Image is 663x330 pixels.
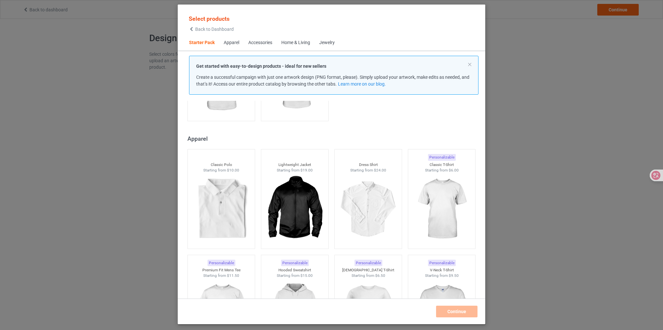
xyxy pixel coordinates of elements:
[266,173,324,245] img: regular.jpg
[208,260,235,266] div: Personalizable
[300,273,313,278] span: $15.00
[188,168,255,173] div: Starting from
[408,267,476,273] div: V-Neck T-Shirt
[261,162,329,168] div: Lightweight Jacket
[428,154,456,161] div: Personalizable
[374,168,386,172] span: $24.00
[196,75,469,87] span: Create a successful campaign with just one artwork design (PNG format, please). Simply upload you...
[227,168,239,172] span: $10.00
[408,162,476,168] div: Classic T-Shirt
[413,173,471,245] img: regular.jpg
[261,168,329,173] div: Starting from
[339,173,397,245] img: regular.jpg
[196,64,326,69] strong: Get started with easy-to-design products - ideal for new sellers
[185,35,219,51] span: Starter Pack
[354,260,382,266] div: Personalizable
[300,168,313,172] span: $19.00
[281,40,310,46] div: Home & Living
[281,260,309,266] div: Personalizable
[188,162,255,168] div: Classic Polo
[319,40,335,46] div: Jewelry
[187,135,478,142] div: Apparel
[449,273,459,278] span: $9.50
[188,267,255,273] div: Premium Fit Mens Tee
[335,162,402,168] div: Dress Shirt
[338,81,386,87] a: Learn more on our blog.
[227,273,239,278] span: $11.50
[195,27,234,32] span: Back to Dashboard
[192,173,250,245] img: regular.jpg
[261,273,329,278] div: Starting from
[408,168,476,173] div: Starting from
[428,260,456,266] div: Personalizable
[449,168,459,172] span: $6.00
[261,267,329,273] div: Hooded Sweatshirt
[335,168,402,173] div: Starting from
[375,273,385,278] span: $6.50
[335,267,402,273] div: [DEMOGRAPHIC_DATA] T-Shirt
[335,273,402,278] div: Starting from
[408,273,476,278] div: Starting from
[188,273,255,278] div: Starting from
[248,40,272,46] div: Accessories
[189,15,230,22] span: Select products
[224,40,239,46] div: Apparel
